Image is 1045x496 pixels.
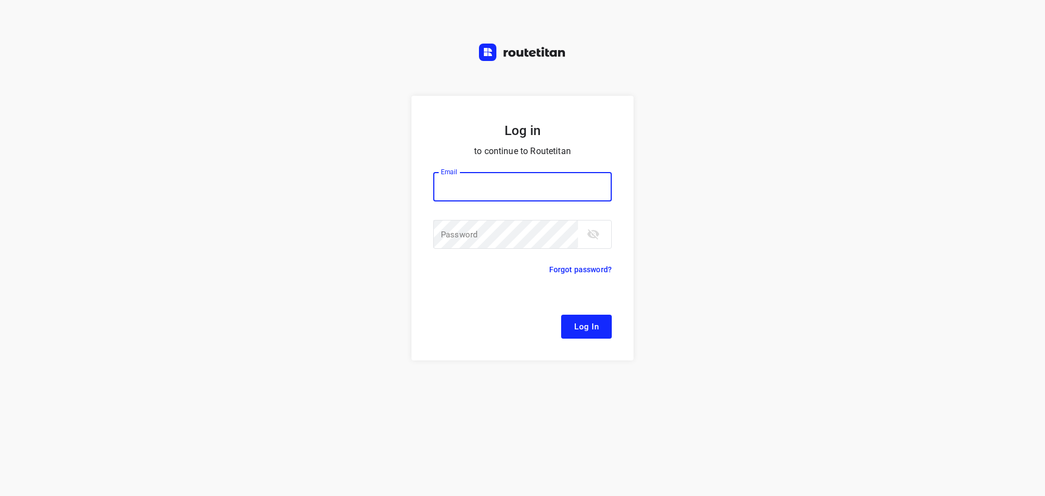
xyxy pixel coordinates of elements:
img: Routetitan [479,44,566,61]
button: Log In [561,315,612,339]
span: Log In [574,320,599,334]
h5: Log in [433,122,612,139]
p: Forgot password? [549,263,612,276]
p: to continue to Routetitan [433,144,612,159]
button: toggle password visibility [582,223,604,245]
